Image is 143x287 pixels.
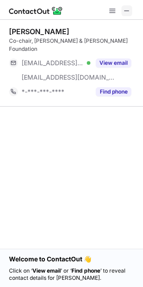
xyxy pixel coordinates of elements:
[96,87,131,96] button: Reveal Button
[9,27,69,36] div: [PERSON_NAME]
[96,58,131,67] button: Reveal Button
[32,267,61,274] strong: View email
[22,73,115,81] span: [EMAIL_ADDRESS][DOMAIN_NAME]
[9,255,134,264] h1: Welcome to ContactOut 👋
[22,59,84,67] span: [EMAIL_ADDRESS][DOMAIN_NAME]
[9,37,138,53] div: Co-chair, [PERSON_NAME] & [PERSON_NAME] Foundation
[9,267,134,282] p: Click on ‘ ’ or ‘ ’ to reveal contact details for [PERSON_NAME].
[9,5,63,16] img: ContactOut v5.3.10
[71,267,100,274] strong: Find phone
